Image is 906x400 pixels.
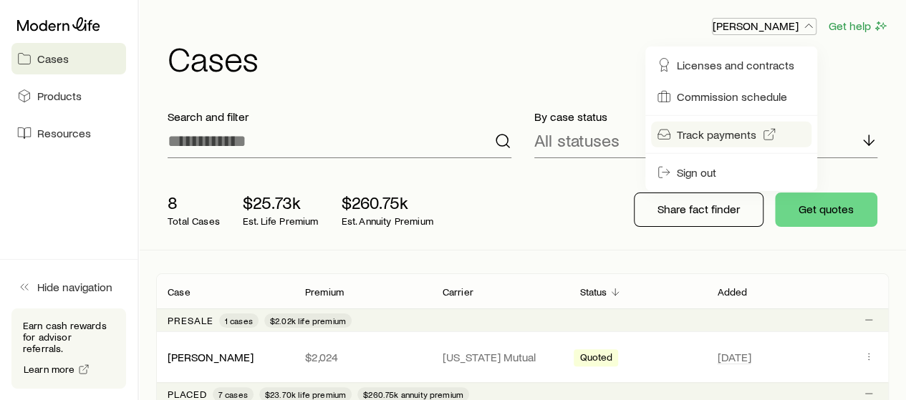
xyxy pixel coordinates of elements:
p: Status [579,286,607,298]
p: Placed [168,389,207,400]
span: 1 cases [225,315,253,326]
a: Cases [11,43,126,74]
p: 8 [168,192,220,213]
button: Share fact finder [634,192,763,227]
span: Learn more [24,364,75,374]
p: $260.75k [342,192,433,213]
p: Est. Annuity Premium [342,215,433,227]
button: [PERSON_NAME] [712,18,816,35]
span: Resources [37,126,91,140]
span: Cases [37,52,69,66]
p: Earn cash rewards for advisor referrals. [23,320,115,354]
span: Commission schedule [677,89,787,104]
p: Carrier [443,286,473,298]
p: Search and filter [168,109,511,124]
button: Get quotes [775,192,877,227]
p: Share fact finder [657,202,740,216]
span: Sign out [677,165,716,180]
a: Commission schedule [651,84,811,109]
span: $2.02k life premium [270,315,346,326]
p: $2,024 [305,350,420,364]
span: [DATE] [717,350,751,364]
p: Added [717,286,747,298]
p: By case status [534,109,878,124]
p: Est. Life Premium [243,215,319,227]
span: Track payments [677,127,756,142]
button: Hide navigation [11,271,126,303]
span: Quoted [579,351,612,366]
span: Hide navigation [37,280,112,294]
span: $23.70k life premium [265,389,346,400]
a: Resources [11,117,126,149]
a: Licenses and contracts [651,52,811,78]
a: Track payments [651,122,811,147]
p: Premium [305,286,344,298]
span: Products [37,89,82,103]
p: Total Cases [168,215,220,227]
p: [US_STATE] Mutual [443,350,557,364]
span: $260.75k annuity premium [363,389,463,400]
p: All statuses [534,130,620,150]
p: Presale [168,315,213,326]
h1: Cases [168,41,889,75]
button: Sign out [651,160,811,185]
p: $25.73k [243,192,319,213]
div: [PERSON_NAME] [168,350,254,365]
button: Get help [828,18,889,34]
span: Licenses and contracts [677,58,794,72]
a: [PERSON_NAME] [168,350,254,364]
a: Products [11,80,126,112]
p: Case [168,286,191,298]
span: 7 cases [218,389,248,400]
p: [PERSON_NAME] [713,19,816,33]
div: Earn cash rewards for advisor referrals.Learn more [11,308,126,389]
